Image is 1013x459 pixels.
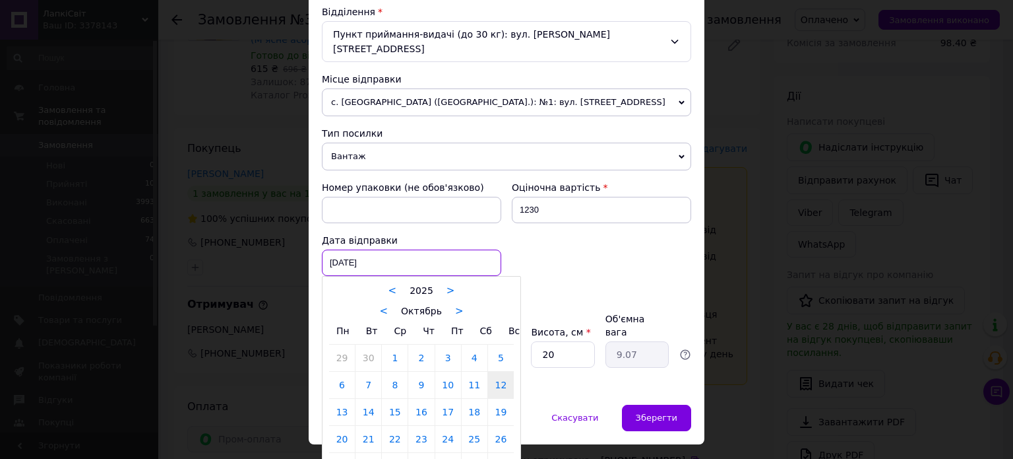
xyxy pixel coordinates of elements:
[382,372,408,398] a: 8
[382,426,408,452] a: 22
[355,426,381,452] a: 21
[462,372,487,398] a: 11
[423,326,435,336] span: Чт
[329,345,355,371] a: 29
[488,345,514,371] a: 5
[488,399,514,425] a: 19
[410,285,433,296] span: 2025
[488,426,514,452] a: 26
[408,426,434,452] a: 23
[508,326,520,336] span: Вс
[388,285,397,297] a: <
[408,372,434,398] a: 9
[455,305,464,317] a: >
[366,326,378,336] span: Вт
[382,345,408,371] a: 1
[401,306,442,316] span: Октябрь
[480,326,492,336] span: Сб
[329,372,355,398] a: 6
[435,372,461,398] a: 10
[462,399,487,425] a: 18
[336,326,350,336] span: Пн
[394,326,406,336] span: Ср
[329,426,355,452] a: 20
[435,399,461,425] a: 17
[551,413,598,423] span: Скасувати
[355,399,381,425] a: 14
[355,372,381,398] a: 7
[462,426,487,452] a: 25
[462,345,487,371] a: 4
[488,372,514,398] a: 12
[435,426,461,452] a: 24
[382,399,408,425] a: 15
[636,413,677,423] span: Зберегти
[446,285,455,297] a: >
[380,305,388,317] a: <
[408,399,434,425] a: 16
[408,345,434,371] a: 2
[329,399,355,425] a: 13
[355,345,381,371] a: 30
[451,326,464,336] span: Пт
[435,345,461,371] a: 3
